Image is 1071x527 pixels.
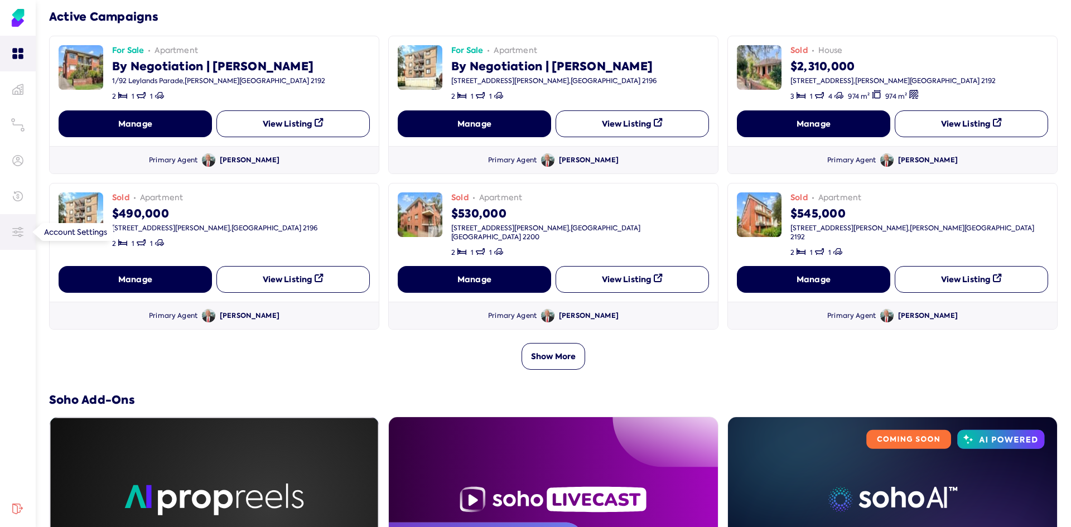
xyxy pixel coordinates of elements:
span: For Sale [451,45,483,56]
img: image [737,192,781,237]
button: View Listing [216,266,370,293]
img: image [737,45,781,90]
span: 1 [489,248,492,257]
span: apartment [140,192,184,204]
div: [STREET_ADDRESS] , [PERSON_NAME][GEOGRAPHIC_DATA] 2192 [790,76,996,85]
div: Primary Agent [149,156,197,165]
span: house [818,45,843,56]
div: $530,000 [451,204,709,221]
span: apartment [818,192,862,204]
h3: Soho Add-Ons [49,392,1058,408]
div: $545,000 [790,204,1048,221]
img: image [398,45,442,90]
img: Avatar of Michael Sabongi [202,309,215,322]
div: Primary Agent [488,311,537,321]
div: [STREET_ADDRESS][PERSON_NAME] , [GEOGRAPHIC_DATA] [GEOGRAPHIC_DATA] 2200 [451,224,709,241]
button: Manage [737,266,890,293]
span: 1 [810,92,813,101]
span: Sold [790,45,808,56]
button: Show More [522,343,585,370]
span: 974 m² [885,92,907,101]
button: Manage [398,266,551,293]
img: Soho Agent Portal Home [9,9,27,27]
div: [PERSON_NAME] [559,156,619,165]
span: 2 [112,239,116,248]
span: 2 [790,248,794,257]
img: Avatar of Michael Sabongi [541,309,554,322]
span: Sold [790,192,808,204]
span: 2 [451,248,455,257]
span: 1 [150,92,153,101]
div: [PERSON_NAME] [220,156,279,165]
span: 1 [828,248,831,257]
div: [PERSON_NAME] [220,311,279,321]
img: Avatar of Michael Sabongi [202,153,215,167]
button: View Listing [895,110,1048,137]
span: apartment [494,45,537,56]
span: 974 m² [848,92,870,101]
span: 1 [471,92,474,101]
span: 1 [150,239,153,248]
span: apartment [155,45,198,56]
span: Sold [451,192,469,204]
span: 3 [790,92,794,101]
img: Avatar of Michael Sabongi [880,309,894,322]
img: Avatar of Michael Sabongi [880,153,894,167]
button: Manage [59,266,212,293]
button: View Listing [556,266,709,293]
span: 2 [451,92,455,101]
img: image [59,192,103,237]
span: For Sale [112,45,144,56]
img: Avatar of Michael Sabongi [541,153,554,167]
div: $490,000 [112,204,317,221]
div: By Negotiation | [PERSON_NAME] [112,56,325,74]
button: View Listing [556,110,709,137]
button: View Listing [216,110,370,137]
div: [STREET_ADDRESS][PERSON_NAME] , [GEOGRAPHIC_DATA] 2196 [451,76,657,85]
div: [PERSON_NAME] [559,311,619,321]
span: 1 [810,248,813,257]
span: 1 [471,248,474,257]
span: 1 [132,92,134,101]
div: [STREET_ADDRESS][PERSON_NAME] , [GEOGRAPHIC_DATA] 2196 [112,224,317,233]
div: Primary Agent [149,311,197,321]
button: View Listing [895,266,1048,293]
button: Manage [59,110,212,137]
span: apartment [479,192,523,204]
div: $2,310,000 [790,56,996,74]
img: image [398,192,442,237]
span: Sold [112,192,129,204]
h3: Active Campaigns [49,9,1058,25]
button: Manage [737,110,890,137]
span: 1 [132,239,134,248]
span: 2 [112,92,116,101]
div: [PERSON_NAME] [898,156,958,165]
div: By Negotiation | [PERSON_NAME] [451,56,657,74]
button: Manage [398,110,551,137]
div: [STREET_ADDRESS][PERSON_NAME] , [PERSON_NAME][GEOGRAPHIC_DATA] 2192 [790,224,1048,241]
div: Primary Agent [827,311,876,321]
span: 1 [489,92,492,101]
div: [PERSON_NAME] [898,311,958,321]
img: image [59,45,103,90]
div: 1/92 Leylands Parade , [PERSON_NAME][GEOGRAPHIC_DATA] 2192 [112,76,325,85]
div: Primary Agent [827,156,876,165]
span: 4 [828,92,832,101]
div: Primary Agent [488,156,537,165]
